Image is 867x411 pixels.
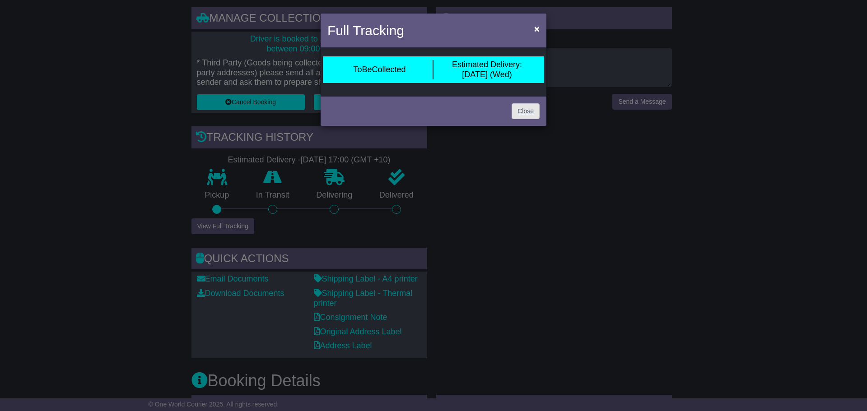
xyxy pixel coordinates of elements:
[512,103,540,119] a: Close
[530,19,544,38] button: Close
[452,60,522,79] div: [DATE] (Wed)
[353,65,406,75] div: ToBeCollected
[534,23,540,34] span: ×
[452,60,522,69] span: Estimated Delivery:
[327,20,404,41] h4: Full Tracking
